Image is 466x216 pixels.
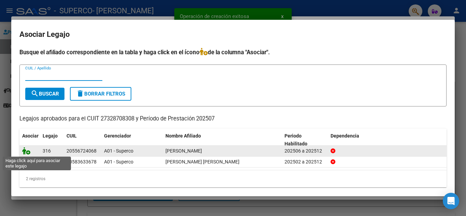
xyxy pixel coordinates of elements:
[165,133,201,139] span: Nombre Afiliado
[19,170,447,187] div: 2 registros
[328,129,447,151] datatable-header-cell: Dependencia
[19,129,40,151] datatable-header-cell: Asociar
[70,87,131,101] button: Borrar Filtros
[104,133,131,139] span: Gerenciador
[285,158,325,166] div: 202502 a 202512
[104,148,133,154] span: A01 - Superco
[40,129,64,151] datatable-header-cell: Legajo
[331,133,359,139] span: Dependencia
[31,91,59,97] span: Buscar
[43,133,58,139] span: Legajo
[76,89,84,98] mat-icon: delete
[67,133,77,139] span: CUIL
[67,147,97,155] div: 20556724068
[163,129,282,151] datatable-header-cell: Nombre Afiliado
[285,147,325,155] div: 202506 a 202512
[104,159,133,164] span: A01 - Superco
[31,89,39,98] mat-icon: search
[43,148,51,154] span: 316
[76,91,125,97] span: Borrar Filtros
[43,159,51,164] span: 302
[165,148,202,154] span: LOPEZ VALENTINO SIMON
[165,159,239,164] span: MENDOZA LINIAN JULIAN SIMON
[25,88,64,100] button: Buscar
[22,133,39,139] span: Asociar
[282,129,328,151] datatable-header-cell: Periodo Habilitado
[19,48,447,57] h4: Busque el afiliado correspondiente en la tabla y haga click en el ícono de la columna "Asociar".
[443,193,459,209] div: Open Intercom Messenger
[19,28,447,41] h2: Asociar Legajo
[67,158,97,166] div: 20583633678
[101,129,163,151] datatable-header-cell: Gerenciador
[64,129,101,151] datatable-header-cell: CUIL
[285,133,307,146] span: Periodo Habilitado
[19,115,447,123] p: Legajos aprobados para el CUIT 27328708308 y Período de Prestación 202507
